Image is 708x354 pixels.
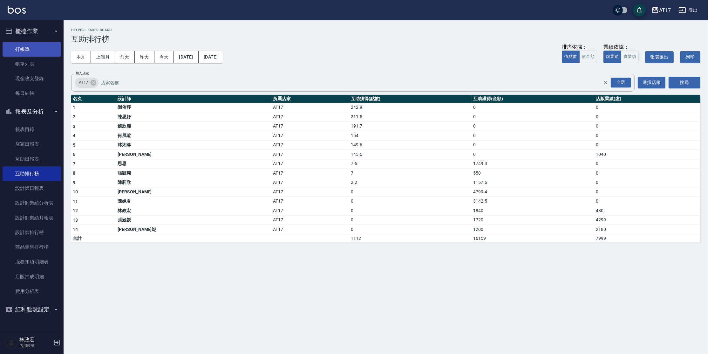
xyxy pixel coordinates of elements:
[649,4,673,17] button: AT17
[680,51,700,63] button: 列印
[472,234,595,242] td: 16159
[73,161,75,166] span: 7
[135,51,154,63] button: 昨天
[349,234,472,242] td: 1112
[472,159,595,169] td: 1749.3
[73,218,78,223] span: 13
[3,71,61,86] a: 現金收支登錄
[71,51,91,63] button: 本月
[472,103,595,112] td: 0
[594,121,700,131] td: 0
[116,103,271,112] td: 謝侑靜
[349,187,472,197] td: 0
[3,137,61,151] a: 店家日報表
[271,215,349,225] td: AT17
[99,77,614,88] input: 店家名稱
[594,225,700,234] td: 2180
[75,78,99,88] div: AT17
[349,178,472,187] td: 2.2
[609,76,632,89] button: Open
[115,51,135,63] button: 前天
[601,78,610,87] button: Clear
[76,71,89,76] label: 加入店家
[8,6,26,14] img: Logo
[472,131,595,141] td: 0
[349,95,472,103] th: 互助獲得(點數)
[71,35,700,44] h3: 互助排行榜
[271,121,349,131] td: AT17
[594,150,700,159] td: 1040
[3,196,61,210] a: 設計師業績分析表
[594,103,700,112] td: 0
[271,178,349,187] td: AT17
[73,189,78,194] span: 10
[73,152,75,157] span: 6
[472,215,595,225] td: 1720
[73,227,78,232] span: 14
[5,336,18,349] img: Person
[349,131,472,141] td: 154
[594,131,700,141] td: 0
[116,169,271,178] td: 張凱翔
[154,51,174,63] button: 今天
[349,225,472,234] td: 0
[472,225,595,234] td: 1200
[271,187,349,197] td: AT17
[349,215,472,225] td: 0
[594,187,700,197] td: 0
[73,208,78,213] span: 12
[271,150,349,159] td: AT17
[75,79,92,86] span: AT17
[645,51,674,63] button: 報表匯出
[594,215,700,225] td: 4299
[3,254,61,269] a: 服務扣項明細表
[71,95,700,243] table: a dense table
[271,225,349,234] td: AT17
[71,95,116,103] th: 名次
[594,169,700,178] td: 0
[472,206,595,216] td: 1840
[116,206,271,216] td: 林政宏
[603,51,621,63] button: 虛業績
[472,187,595,197] td: 4799.4
[633,4,646,17] button: save
[116,95,271,103] th: 設計師
[603,44,639,51] div: 業績依據：
[472,140,595,150] td: 0
[594,206,700,216] td: 480
[3,42,61,57] a: 打帳單
[271,197,349,206] td: AT17
[3,240,61,254] a: 商品銷售排行榜
[116,131,271,141] td: 何夙瑄
[472,121,595,131] td: 0
[349,206,472,216] td: 0
[271,112,349,122] td: AT17
[638,77,665,88] button: 選擇店家
[349,140,472,150] td: 149.6
[472,178,595,187] td: 1157.6
[116,225,271,234] td: [PERSON_NAME]彣
[271,131,349,141] td: AT17
[271,206,349,216] td: AT17
[562,51,580,63] button: 依點數
[19,337,52,343] h5: 林政宏
[3,166,61,181] a: 互助排行榜
[73,114,75,119] span: 2
[116,178,271,187] td: 陳莉欣
[349,197,472,206] td: 0
[594,140,700,150] td: 0
[3,225,61,240] a: 設計師排行榜
[3,57,61,71] a: 帳單列表
[116,187,271,197] td: [PERSON_NAME]
[349,159,472,169] td: 7.5
[3,181,61,196] a: 設計師日報表
[3,284,61,299] a: 費用分析表
[73,105,75,110] span: 1
[116,140,271,150] td: 林湘淳
[3,152,61,166] a: 互助日報表
[3,103,61,120] button: 報表及分析
[71,28,700,32] h2: Helper Leader Board
[19,343,52,349] p: 店用帳號
[3,86,61,101] a: 每日結帳
[116,121,271,131] td: 魏欣麗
